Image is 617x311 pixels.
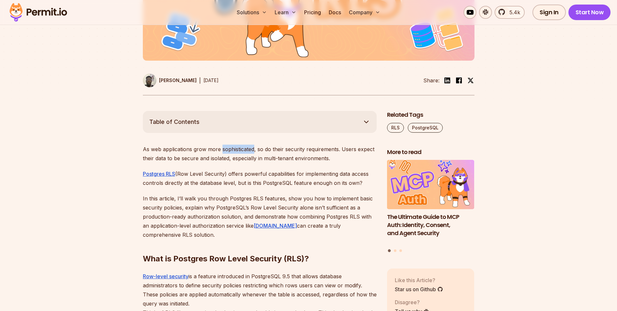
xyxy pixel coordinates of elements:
a: RLS [387,123,404,133]
h2: More to read [387,148,474,156]
button: Company [346,6,383,19]
a: Row-level security [143,273,189,280]
a: [DOMAIN_NAME] [254,222,297,229]
time: [DATE] [203,78,219,83]
a: Star us on Github [395,285,443,293]
h2: Related Tags [387,111,474,119]
h3: The Ultimate Guide to MCP Auth: Identity, Consent, and Agent Security [387,213,474,237]
button: Solutions [234,6,269,19]
li: 1 of 3 [387,160,474,245]
div: Posts [387,160,474,253]
img: twitter [467,77,474,84]
a: 5.4k [495,6,525,19]
div: | [199,77,201,84]
p: Disagree? [395,298,429,306]
h2: What is Postgres Row Level Security (RLS)? [143,228,377,264]
p: (Row Level Security) offers powerful capabilities for implementing data access controls directly ... [143,169,377,187]
img: facebook [455,77,463,84]
a: PostgreSQL [408,123,443,133]
button: Learn [272,6,299,19]
img: Permit logo [6,1,70,23]
p: As web applications grow more sophisticated, so do their security requirements. Users expect thei... [143,145,377,163]
img: linkedin [443,77,451,84]
p: [PERSON_NAME] [159,77,197,84]
a: The Ultimate Guide to MCP Auth: Identity, Consent, and Agent SecurityThe Ultimate Guide to MCP Au... [387,160,474,245]
span: Table of Contents [149,117,200,126]
img: The Ultimate Guide to MCP Auth: Identity, Consent, and Agent Security [387,160,474,209]
button: Go to slide 2 [394,249,396,252]
p: Like this Article? [395,276,443,284]
p: In this article, I’ll walk you through Postgres RLS features, show you how to implement basic sec... [143,194,377,239]
li: Share: [423,77,440,84]
a: Postgres RLS [143,171,175,177]
img: Uma Victor [143,74,156,87]
span: 5.4k [506,8,520,16]
a: Pricing [302,6,324,19]
button: Go to slide 3 [399,249,402,252]
button: Table of Contents [143,111,377,133]
a: Docs [326,6,344,19]
a: [PERSON_NAME] [143,74,197,87]
a: Sign In [532,5,566,20]
button: Go to slide 1 [388,249,391,252]
a: Start Now [568,5,611,20]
